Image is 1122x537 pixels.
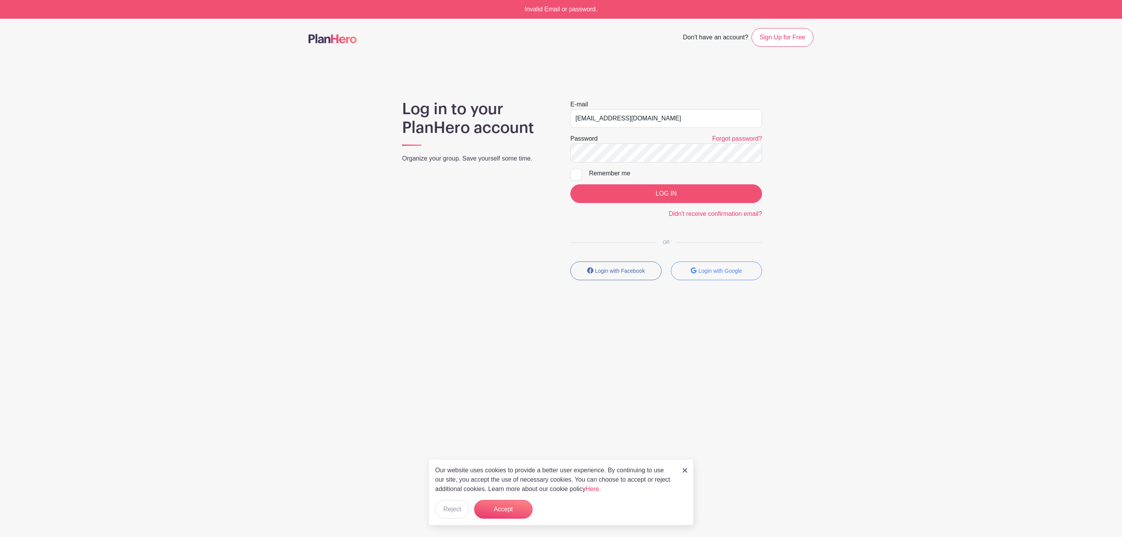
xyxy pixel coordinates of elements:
[570,261,662,280] button: Login with Facebook
[435,500,469,519] button: Reject
[570,109,762,128] input: e.g. julie@eventco.com
[474,500,533,519] button: Accept
[435,466,674,494] p: Our website uses cookies to provide a better user experience. By continuing to use our site, you ...
[402,100,552,137] h1: Log in to your PlanHero account
[683,30,748,47] span: Don't have an account?
[570,184,762,203] input: LOG IN
[656,240,676,245] span: OR
[309,34,357,43] img: logo-507f7623f17ff9eddc593b1ce0a138ce2505c220e1c5a4e2b4648c50719b7d32.svg
[595,268,645,274] small: Login with Facebook
[752,28,813,47] a: Sign Up for Free
[586,486,599,492] a: Here
[712,135,762,142] a: Forgot password?
[699,268,742,274] small: Login with Google
[402,154,552,163] p: Organize your group. Save yourself some time.
[669,210,762,217] a: Didn't receive confirmation email?
[683,468,687,473] img: close_button-5f87c8562297e5c2d7936805f587ecaba9071eb48480494691a3f1689db116b3.svg
[589,169,762,178] div: Remember me
[671,261,762,280] button: Login with Google
[570,134,598,143] label: Password
[570,100,588,109] label: E-mail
